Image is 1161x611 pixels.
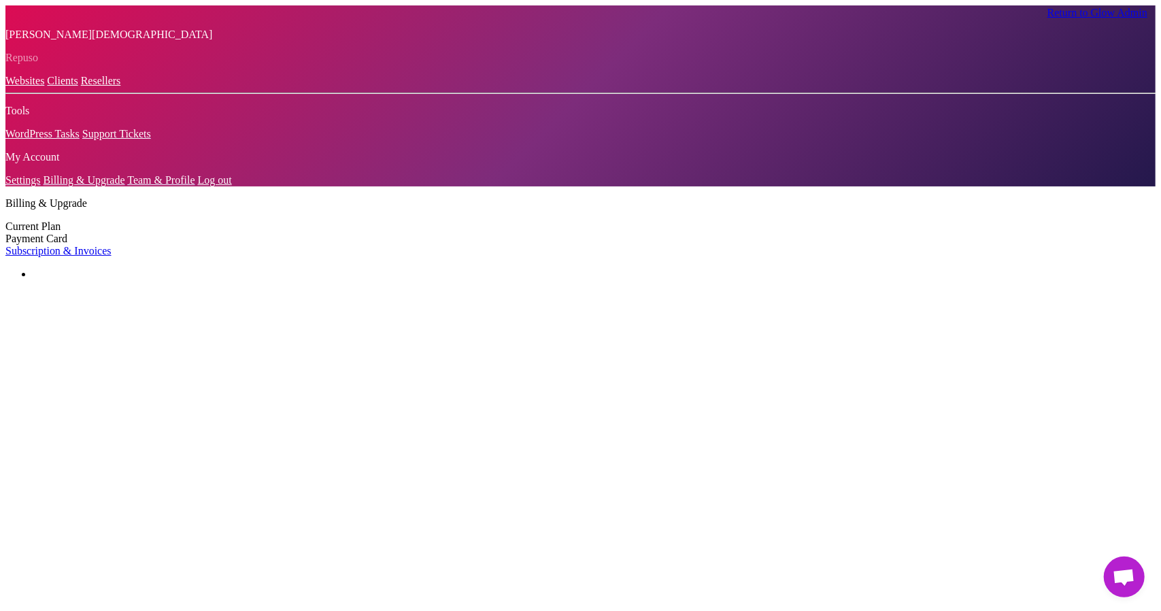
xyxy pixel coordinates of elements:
a: Support Tickets [82,128,151,139]
a: Settings [5,174,41,186]
a: Return to Glow Admin [1047,7,1147,18]
a: Clients [47,75,78,86]
a: Websites [5,75,44,86]
div: Current Plan [5,220,1156,233]
p: My Account [5,151,1156,163]
a: Log out [198,174,232,186]
div: Payment Card [5,233,1156,245]
p: Billing & Upgrade [5,197,1156,210]
a: Team & Profile [127,174,195,186]
p: [PERSON_NAME][DEMOGRAPHIC_DATA] [5,29,1156,41]
a: Открытый чат [1104,557,1145,597]
a: Subscription & Invoices [5,245,1156,257]
a: Resellers [81,75,121,86]
a: Billing & Upgrade [44,174,125,186]
p: Tools [5,105,1156,117]
p: Repuso [5,52,1156,64]
a: WordPress Tasks [5,128,80,139]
